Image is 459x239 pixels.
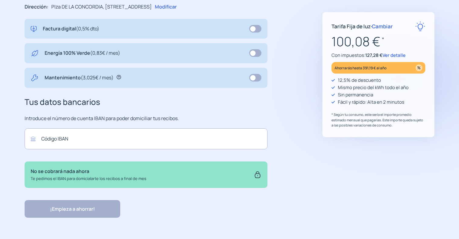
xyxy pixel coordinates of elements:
[90,50,120,56] span: (0,83€ / mes)
[254,168,261,182] img: secure.svg
[25,3,48,11] p: Dirección:
[372,23,393,30] span: Cambiar
[338,77,381,84] p: 12,5% de descuento
[415,21,425,31] img: rate-E.svg
[31,25,37,33] img: digital-invoice.svg
[365,52,382,58] span: 127,28 €
[331,31,425,52] p: 100,08 €
[31,49,39,57] img: energy-green.svg
[51,3,152,11] p: Plza DE LA CONCORDIA, [STREET_ADDRESS]
[25,96,267,109] h3: Tus datos bancarios
[331,22,393,30] p: Tarifa Fija de luz ·
[31,175,146,182] p: Te pedimos el IBAN para domicialarte los recibos a final de mes
[25,115,267,123] p: Introduce el número de cuenta IBAN para poder domiciliar tus recibos.
[31,168,146,175] p: No se cobrará nada ahora
[76,25,99,32] span: (0,5% dto)
[338,99,404,106] p: Fácil y rápido: Alta en 2 minutos
[331,112,425,128] p: * Según tu consumo, este sería el importe promedio estimado mensual que pagarías. Este importe qu...
[338,91,373,99] p: Sin permanencia
[31,74,39,82] img: tool.svg
[335,64,386,71] p: Ahorrarás hasta 391,19 € al año
[382,52,406,58] span: Ver detalle
[155,3,177,11] p: Modificar
[45,49,120,57] p: Energía 100% Verde
[338,84,409,91] p: Mismo precio del kWh todo el año
[416,64,422,71] img: percentage_icon.svg
[81,74,114,81] span: (3,025€ / mes)
[331,52,425,59] p: Con impuestos:
[43,25,99,33] p: Factura digital
[45,74,114,82] p: Mantenimiento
